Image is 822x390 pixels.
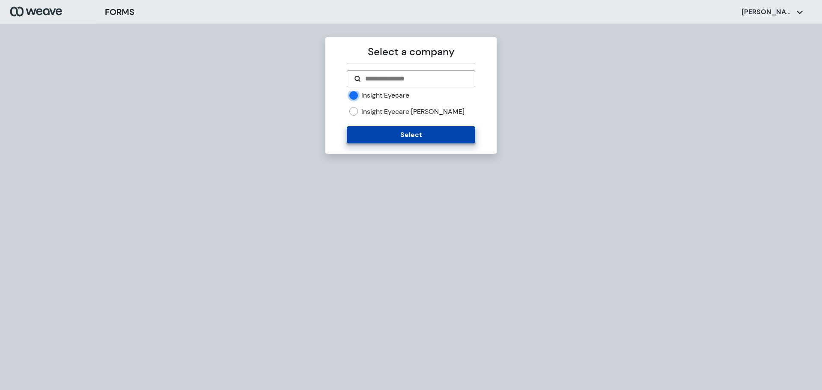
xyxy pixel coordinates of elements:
button: Select [347,126,475,143]
input: Search [364,74,468,84]
p: Select a company [347,44,475,60]
p: [PERSON_NAME] [742,7,793,17]
label: Insight Eyecare [PERSON_NAME] [361,107,465,116]
h3: FORMS [105,6,134,18]
label: Insight Eyecare [361,91,409,100]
